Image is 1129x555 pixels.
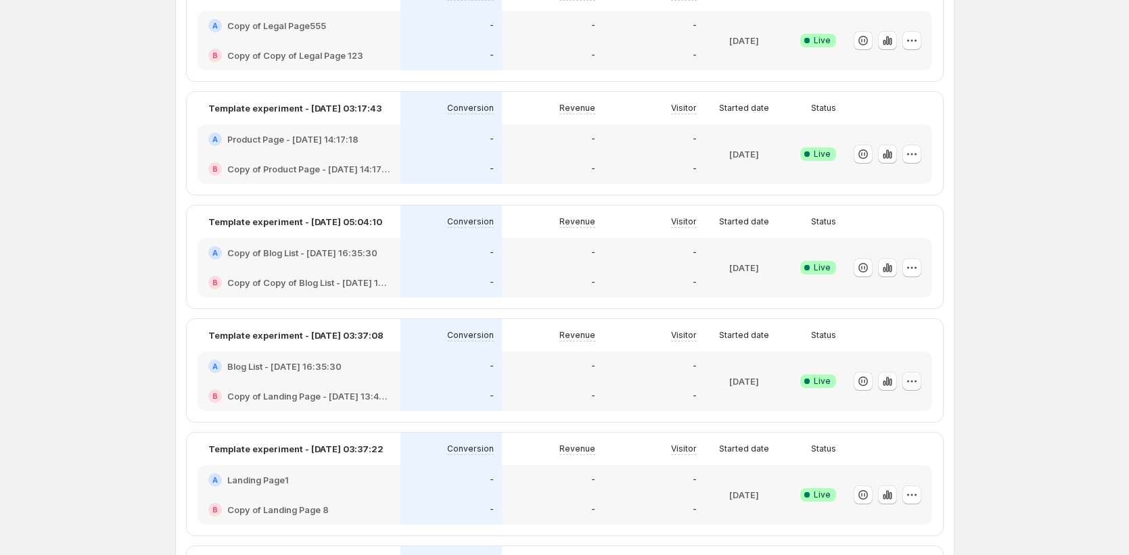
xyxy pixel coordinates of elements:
h2: B [212,51,218,59]
p: [DATE] [729,261,759,274]
h2: Copy of Copy of Blog List - [DATE] 16:35:30 [227,276,390,289]
p: [DATE] [729,34,759,47]
p: - [693,391,697,402]
p: - [490,504,494,515]
p: - [693,504,697,515]
p: - [693,475,697,485]
p: - [693,134,697,145]
h2: Copy of Product Page - [DATE] 14:17:18 [227,162,390,176]
p: Started date [719,443,769,454]
p: - [490,475,494,485]
p: - [490,361,494,372]
p: - [693,277,697,288]
h2: Copy of Copy of Legal Page 123 [227,49,363,62]
p: Template experiment - [DATE] 05:04:10 [208,215,382,228]
h2: A [212,249,218,257]
p: - [490,391,494,402]
p: Conversion [447,443,494,454]
h2: A [212,362,218,370]
p: Revenue [559,103,595,114]
p: - [591,164,595,174]
p: - [591,391,595,402]
p: - [693,50,697,61]
h2: B [212,392,218,400]
h2: Blog List - [DATE] 16:35:30 [227,360,342,373]
p: Conversion [447,103,494,114]
p: - [591,504,595,515]
h2: B [212,279,218,287]
p: Revenue [559,216,595,227]
h2: A [212,476,218,484]
p: Visitor [671,103,697,114]
h2: Product Page - [DATE] 14:17:18 [227,132,359,146]
p: Started date [719,103,769,114]
p: Template experiment - [DATE] 03:37:08 [208,329,384,342]
p: - [591,277,595,288]
span: Live [814,262,831,273]
p: - [490,277,494,288]
p: [DATE] [729,375,759,388]
h2: Copy of Legal Page555 [227,19,326,32]
p: - [490,247,494,258]
p: - [693,361,697,372]
h2: Copy of Landing Page - [DATE] 13:41:27 [227,389,390,403]
p: - [490,164,494,174]
h2: Copy of Landing Page 8 [227,503,329,516]
p: - [591,50,595,61]
p: Visitor [671,330,697,341]
span: Live [814,489,831,500]
p: Status [811,443,836,454]
p: Status [811,103,836,114]
h2: A [212,135,218,143]
h2: Landing Page1 [227,473,289,487]
h2: A [212,22,218,30]
p: - [591,134,595,145]
p: Started date [719,330,769,341]
p: - [693,20,697,31]
p: - [591,361,595,372]
p: - [693,247,697,258]
p: - [591,247,595,258]
p: Visitor [671,216,697,227]
p: - [591,475,595,485]
p: Status [811,216,836,227]
p: Conversion [447,330,494,341]
p: Revenue [559,330,595,341]
span: Live [814,376,831,387]
p: Conversion [447,216,494,227]
p: - [490,50,494,61]
p: - [591,20,595,31]
p: - [693,164,697,174]
p: [DATE] [729,488,759,502]
p: - [490,20,494,31]
p: - [490,134,494,145]
h2: B [212,506,218,514]
h2: B [212,165,218,173]
p: Template experiment - [DATE] 03:17:43 [208,101,382,115]
p: Started date [719,216,769,227]
h2: Copy of Blog List - [DATE] 16:35:30 [227,246,377,260]
p: [DATE] [729,147,759,161]
p: Status [811,330,836,341]
span: Live [814,35,831,46]
p: Revenue [559,443,595,454]
p: Template experiment - [DATE] 03:37:22 [208,442,384,456]
p: Visitor [671,443,697,454]
span: Live [814,149,831,160]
